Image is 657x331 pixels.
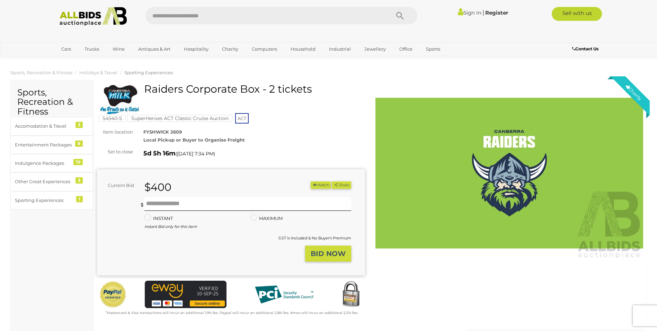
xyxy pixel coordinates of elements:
[56,7,131,26] img: Allbids.com.au
[360,43,390,55] a: Jewellery
[235,113,249,124] span: ACT
[482,9,484,16] span: |
[143,137,245,143] strong: Local Pickup or Buyer to Organise Freight
[421,43,445,55] a: Sports
[17,88,86,117] h2: Sports, Recreation & Fitness
[572,46,598,51] b: Contact Us
[383,7,417,24] button: Search
[15,159,72,167] div: Indulgence Packages
[179,43,213,55] a: Hospitality
[99,116,126,121] a: 54540-5
[278,236,351,240] small: GST is Included & No Buyer's Premium
[99,115,126,122] mark: 54540-5
[395,43,417,55] a: Office
[286,43,320,55] a: Household
[57,43,76,55] a: Cars
[311,181,331,189] li: Watch this item
[305,246,351,262] button: BID NOW
[143,129,182,135] strong: FYSHWICK 2609
[76,196,83,202] div: 1
[10,154,93,172] a: Indulgence Packages 10
[311,249,346,258] strong: BID NOW
[10,70,72,75] a: Sports, Recreation & Fitness
[92,148,138,156] div: Set to close
[485,9,508,16] a: Register
[15,141,72,149] div: Entertainment Packages
[618,76,650,108] div: Charity
[337,281,365,308] img: Secured by Rapid SSL
[250,214,283,222] label: MAXIMUM
[145,281,227,308] img: eWAY Payment Gateway
[249,281,319,308] img: PCI DSS compliant
[76,122,83,128] div: 3
[124,70,173,75] a: Sporting Experiences
[108,43,129,55] a: Wine
[176,151,215,156] span: ( )
[143,150,176,157] strong: 5d 5h 16m
[325,43,355,55] a: Industrial
[15,178,72,186] div: Other Great Experiences
[99,281,127,308] img: Official PayPal Seal
[73,159,83,165] div: 10
[375,87,643,260] img: Raiders Corporate Box - 2 tickets
[15,196,72,204] div: Sporting Experiences
[127,116,232,121] a: SuperHeroes ACT Classic Cruise Auction
[217,43,243,55] a: Charity
[332,181,351,189] button: Share
[80,43,104,55] a: Trucks
[10,191,93,210] a: Sporting Experiences 1
[15,122,72,130] div: Accomodation & Travel
[177,151,214,157] span: [DATE] 7:34 PM
[79,70,117,75] a: Holidays & Travel
[127,115,232,122] mark: SuperHeroes ACT Classic Cruise Auction
[144,181,171,194] strong: $400
[100,83,363,95] h1: Raiders Corporate Box - 2 tickets
[106,311,358,315] small: Mastercard & Visa transactions will incur an additional 1.9% fee. Paypal will incur an additional...
[97,181,139,189] div: Current Bid
[10,117,93,135] a: Accomodation & Travel 3
[10,172,93,191] a: Other Great Experiences 3
[247,43,282,55] a: Computers
[552,7,602,21] a: Sell with us
[75,141,83,147] div: 8
[10,136,93,154] a: Entertainment Packages 8
[311,181,331,189] button: Watch
[572,45,600,53] a: Contact Us
[144,224,197,229] i: Instant Bid only for this item
[100,85,139,114] img: Raiders Corporate Box - 2 tickets
[57,55,115,66] a: [GEOGRAPHIC_DATA]
[134,43,175,55] a: Antiques & Art
[76,177,83,184] div: 3
[92,128,138,136] div: Item location
[458,9,481,16] a: Sign In
[144,214,173,222] label: INSTANT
